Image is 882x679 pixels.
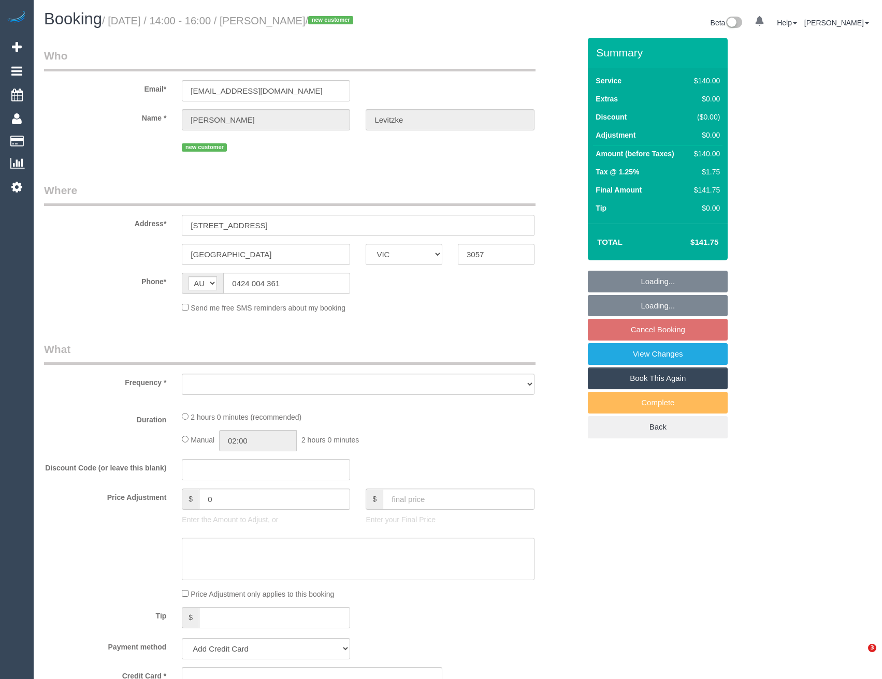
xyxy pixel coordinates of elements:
small: / [DATE] / 14:00 - 16:00 / [PERSON_NAME] [102,15,356,26]
label: Name * [36,109,174,123]
input: Suburb* [182,244,350,265]
a: Beta [711,19,743,27]
div: $1.75 [690,167,720,177]
span: Price Adjustment only applies to this booking [191,590,334,598]
h3: Summary [596,47,722,58]
legend: Where [44,183,536,206]
p: Enter your Final Price [366,514,534,525]
label: Discount [596,112,627,122]
img: Automaid Logo [6,10,27,25]
label: Duration [36,411,174,425]
span: Send me free SMS reminders about my booking [191,304,345,312]
span: / [306,15,357,26]
span: Booking [44,10,102,28]
label: Final Amount [596,185,642,195]
span: $ [182,489,199,510]
div: $0.00 [690,203,720,213]
label: Phone* [36,273,174,287]
div: $0.00 [690,130,720,140]
span: new customer [308,16,353,24]
a: Help [777,19,797,27]
div: ($0.00) [690,112,720,122]
span: 2 hours 0 minutes [301,436,359,444]
h4: $141.75 [659,238,718,247]
input: First Name* [182,109,350,130]
a: [PERSON_NAME] [804,19,869,27]
input: Email* [182,80,350,101]
label: Adjustment [596,130,635,140]
label: Tax @ 1.25% [596,167,639,177]
label: Email* [36,80,174,94]
label: Price Adjustment [36,489,174,503]
span: Manual [191,436,214,444]
div: $140.00 [690,76,720,86]
span: 3 [868,644,876,652]
input: Post Code* [458,244,534,265]
div: $140.00 [690,149,720,159]
a: Back [588,416,728,438]
label: Frequency * [36,374,174,388]
span: $ [182,607,199,628]
strong: Total [597,238,623,246]
img: New interface [725,17,742,30]
label: Tip [36,607,174,621]
legend: Who [44,48,536,71]
span: 2 hours 0 minutes (recommended) [191,413,301,421]
input: Phone* [223,273,350,294]
span: new customer [182,143,227,152]
label: Address* [36,215,174,229]
p: Enter the Amount to Adjust, or [182,514,350,525]
label: Payment method [36,638,174,652]
input: Last Name* [366,109,534,130]
span: $ [366,489,383,510]
div: $0.00 [690,94,720,104]
div: $141.75 [690,185,720,195]
input: final price [383,489,534,510]
label: Tip [596,203,606,213]
a: View Changes [588,343,728,365]
label: Extras [596,94,618,104]
iframe: Intercom live chat [847,644,872,669]
label: Amount (before Taxes) [596,149,674,159]
a: Book This Again [588,367,728,389]
label: Service [596,76,621,86]
legend: What [44,342,536,365]
label: Discount Code (or leave this blank) [36,459,174,473]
